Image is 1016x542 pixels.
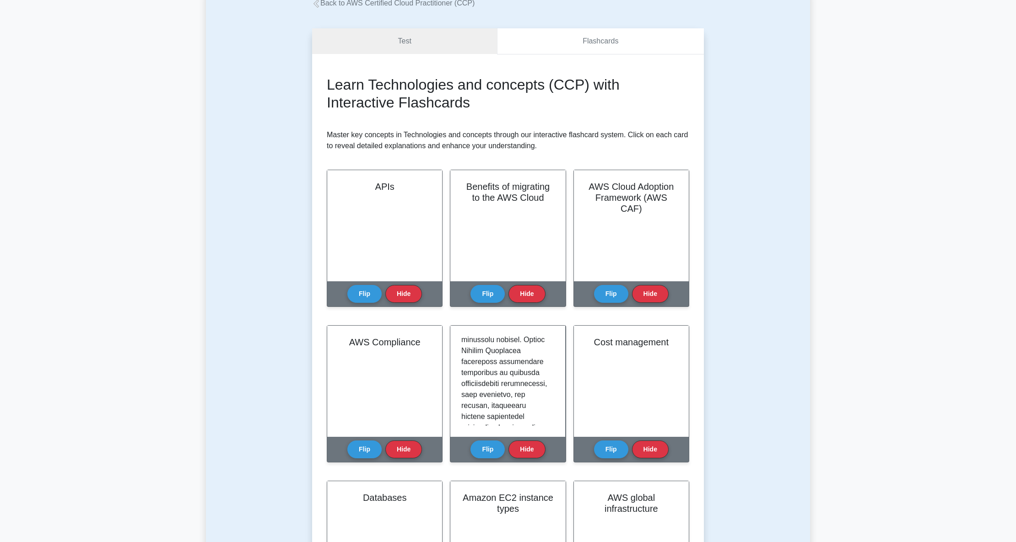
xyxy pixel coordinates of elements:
h2: APIs [338,181,431,192]
h2: Benefits of migrating to the AWS Cloud [461,181,554,203]
h2: Databases [338,492,431,503]
button: Flip [347,285,382,303]
button: Hide [385,440,422,458]
p: Master key concepts in Technologies and concepts through our interactive flashcard system. Click ... [327,129,689,151]
h2: AWS Compliance [338,337,431,348]
h2: AWS global infrastructure [585,492,678,514]
button: Hide [385,285,422,303]
button: Hide [632,440,669,458]
button: Flip [347,440,382,458]
button: Flip [470,285,505,303]
button: Flip [594,285,628,303]
button: Flip [594,440,628,458]
button: Hide [508,440,545,458]
a: Flashcards [497,28,704,54]
a: Test [312,28,497,54]
button: Flip [470,440,505,458]
h2: AWS Cloud Adoption Framework (AWS CAF) [585,181,678,214]
h2: Amazon EC2 instance types [461,492,554,514]
button: Hide [632,285,669,303]
button: Hide [508,285,545,303]
h2: Cost management [585,337,678,348]
h2: Learn Technologies and concepts (CCP) with Interactive Flashcards [327,76,689,111]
